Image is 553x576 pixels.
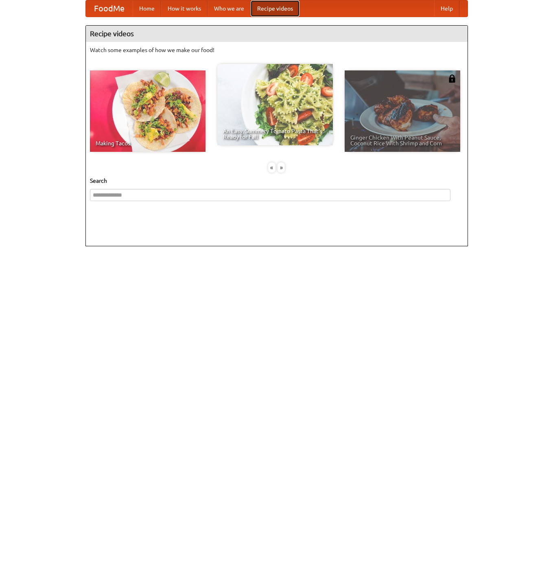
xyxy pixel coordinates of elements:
img: 483408.png [448,74,456,83]
a: Home [133,0,161,17]
h5: Search [90,177,463,185]
a: FoodMe [86,0,133,17]
a: Who we are [208,0,251,17]
div: « [268,162,275,173]
a: Help [434,0,459,17]
a: An Easy, Summery Tomato Pasta That's Ready for Fall [217,64,333,145]
h4: Recipe videos [86,26,468,42]
span: An Easy, Summery Tomato Pasta That's Ready for Fall [223,128,327,140]
a: Recipe videos [251,0,299,17]
a: How it works [161,0,208,17]
p: Watch some examples of how we make our food! [90,46,463,54]
div: » [278,162,285,173]
span: Making Tacos [96,140,200,146]
a: Making Tacos [90,70,205,152]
